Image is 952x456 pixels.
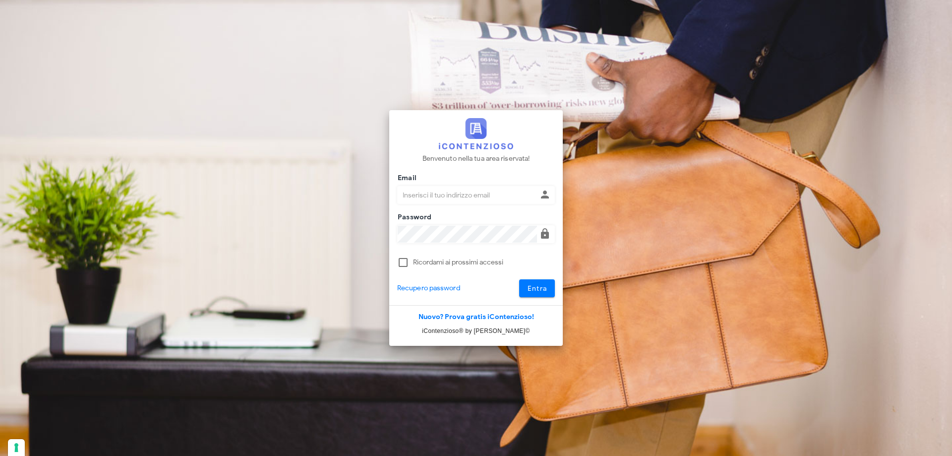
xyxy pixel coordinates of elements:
a: Recupero password [397,283,460,294]
p: iContenzioso® by [PERSON_NAME]© [389,326,563,336]
input: Inserisci il tuo indirizzo email [398,187,537,203]
span: Entra [527,284,547,293]
label: Email [395,173,416,183]
label: Password [395,212,432,222]
p: Benvenuto nella tua area riservata! [422,153,530,164]
label: Ricordami ai prossimi accessi [413,258,555,267]
a: Nuovo? Prova gratis iContenzioso! [418,313,534,321]
button: Le tue preferenze relative al consenso per le tecnologie di tracciamento [8,439,25,456]
button: Entra [519,279,555,297]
